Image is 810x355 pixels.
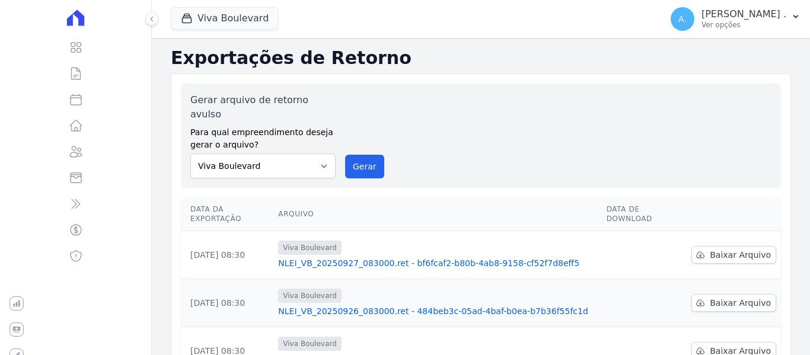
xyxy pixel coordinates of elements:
[602,197,687,231] th: Data de Download
[181,279,273,327] td: [DATE] 08:30
[701,20,786,30] p: Ver opções
[661,2,810,36] button: A. [PERSON_NAME] . Ver opções
[691,294,776,312] a: Baixar Arquivo
[710,297,771,309] span: Baixar Arquivo
[345,155,384,178] button: Gerar
[273,197,601,231] th: Arquivo
[181,231,273,279] td: [DATE] 08:30
[171,47,791,69] h2: Exportações de Retorno
[190,93,336,121] label: Gerar arquivo de retorno avulso
[181,197,273,231] th: Data da Exportação
[691,246,776,264] a: Baixar Arquivo
[701,8,786,20] p: [PERSON_NAME] .
[278,305,597,317] a: NLEI_VB_20250926_083000.ret - 484beb3c-05ad-4baf-b0ea-b7b36f55fc1d
[278,241,341,255] span: Viva Boulevard
[710,249,771,261] span: Baixar Arquivo
[190,121,336,151] label: Para qual empreendimento deseja gerar o arquivo?
[678,15,687,23] span: A.
[171,7,279,30] button: Viva Boulevard
[278,289,341,303] span: Viva Boulevard
[278,257,597,269] a: NLEI_VB_20250927_083000.ret - bf6fcaf2-b80b-4ab8-9158-cf52f7d8eff5
[278,337,341,351] span: Viva Boulevard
